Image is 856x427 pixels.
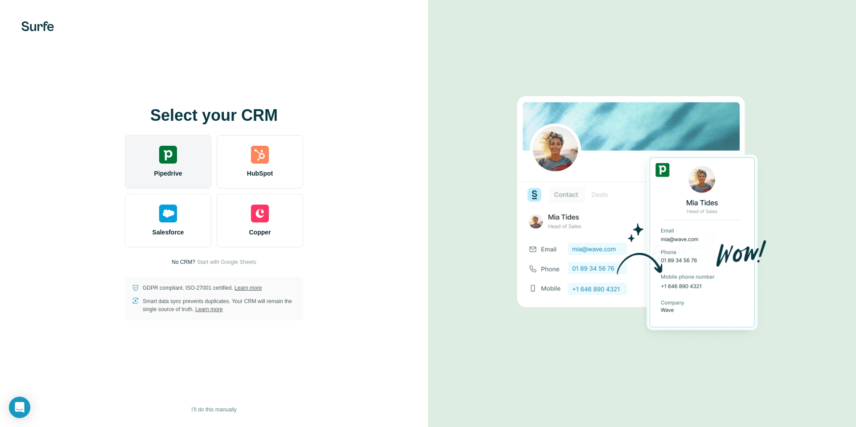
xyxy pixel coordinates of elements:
button: Start with Google Sheets [197,258,256,266]
img: PIPEDRIVE image [517,81,767,346]
span: Pipedrive [154,169,182,178]
p: Smart data sync prevents duplicates. Your CRM will remain the single source of truth. [143,297,296,313]
img: pipedrive's logo [159,146,177,164]
span: I’ll do this manually [191,406,236,414]
a: Learn more [235,285,262,291]
a: Learn more [195,306,222,312]
span: Copper [249,228,271,237]
img: copper's logo [251,205,269,222]
p: No CRM? [172,258,195,266]
span: Salesforce [152,228,184,237]
p: GDPR compliant. ISO-27001 certified. [143,284,262,292]
img: hubspot's logo [251,146,269,164]
span: HubSpot [247,169,273,178]
button: I’ll do this manually [185,403,243,416]
h1: Select your CRM [125,107,303,124]
img: Surfe's logo [21,21,54,31]
div: Open Intercom Messenger [9,397,30,418]
img: salesforce's logo [159,205,177,222]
